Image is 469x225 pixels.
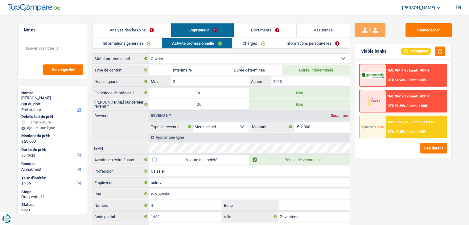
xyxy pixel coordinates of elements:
label: But du prêt: [21,102,83,107]
span: Sauvegarder [52,68,75,72]
label: Non [249,88,350,98]
div: Status: [21,202,84,207]
span: NAI: 1 126,3 € [388,120,409,124]
label: Type de contrat [93,65,149,75]
span: NAI: 962,2 € [388,94,406,98]
label: Numéro [93,200,149,210]
label: Non [249,99,350,109]
label: Depuis quand [93,76,149,86]
div: open [21,207,84,212]
label: Mois [149,76,171,86]
a: Charges [232,38,275,48]
label: Banque: [21,162,83,166]
div: Stage: [21,190,84,194]
a: [PERSON_NAME] [397,3,440,13]
label: Employeur [93,178,149,187]
span: € [294,122,301,132]
button: Sauvegarder [405,23,452,37]
label: Durée déterminée [216,65,283,75]
button: Sauvegarder [43,64,83,75]
h5: Notes [24,27,81,33]
img: AlphaCredit [361,72,384,79]
div: Drequested 1 [21,194,84,199]
span: / [406,104,408,108]
a: Informations générales [93,38,162,48]
label: Revenus [93,111,149,118]
button: See details [420,143,447,153]
div: Incomplete [401,48,431,55]
span: NAI: 961,4 € [388,68,406,72]
label: Profession [93,166,149,176]
span: DTI: 51.93% [388,78,405,82]
label: Montant [250,122,294,132]
label: Rue [93,189,149,199]
label: Type de revenus [149,122,193,132]
img: Cofidis [361,95,384,107]
div: Name: [21,91,84,96]
span: [PERSON_NAME] [402,5,435,10]
span: / [407,68,408,72]
label: Oui [149,88,249,98]
a: Assurance [297,23,350,37]
span: € [21,139,23,144]
input: MM [171,76,249,86]
span: Limit: <100% [409,104,428,108]
label: Voiture de société [149,155,249,165]
div: [PERSON_NAME] [21,96,84,100]
label: Taux d'intérêt: [21,176,83,181]
div: Ajouter une ligne [149,133,350,142]
label: Boite [222,200,278,210]
div: Supprimer [329,114,350,117]
img: TopCompare Logo [8,4,60,11]
a: Emprunteur [171,23,234,37]
img: Record Credits [361,121,384,133]
span: Limit: >800 € [409,94,429,98]
label: Avantages extralégaux [93,155,149,165]
span: DTI: 47.86% [388,130,405,134]
label: Oui [149,99,249,109]
div: fr [455,5,461,10]
span: / [406,78,408,82]
div: Revenu nº1 [149,114,174,117]
label: Durée indéterminée [283,65,350,75]
label: Code postal [93,212,149,222]
label: Montant du prêt: [21,133,83,138]
a: Activité professionnelle [162,38,232,48]
label: En période de préavis ? [93,88,149,98]
div: Viable banks [361,49,386,54]
span: / [407,94,408,98]
div: Détails but du prêt [21,114,84,119]
label: Ville [222,212,278,222]
a: Documents [234,23,297,37]
span: Limit: >850 € [409,68,429,72]
span: / [406,130,408,134]
span: Limit: >1.033 € [412,120,434,124]
label: Année [249,76,271,86]
span: DTI: 51.89% [388,104,405,108]
span: Limit: <50% [409,78,426,82]
div: Ajouter une ligne [21,126,84,130]
input: AAAA [271,76,349,86]
a: Informations personnelles [275,38,350,48]
label: [PERSON_NAME] sur dernier revenu ? [93,99,149,109]
label: Intérimaire [149,65,216,75]
label: Pécule de vacances [249,155,350,165]
span: / [409,120,411,124]
label: Durée du prêt: [21,147,83,152]
label: Statut professionnel [93,54,149,63]
label: IBAN [93,143,149,153]
span: Limit: <65% [409,130,426,134]
a: Analyse des besoins [93,23,171,37]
